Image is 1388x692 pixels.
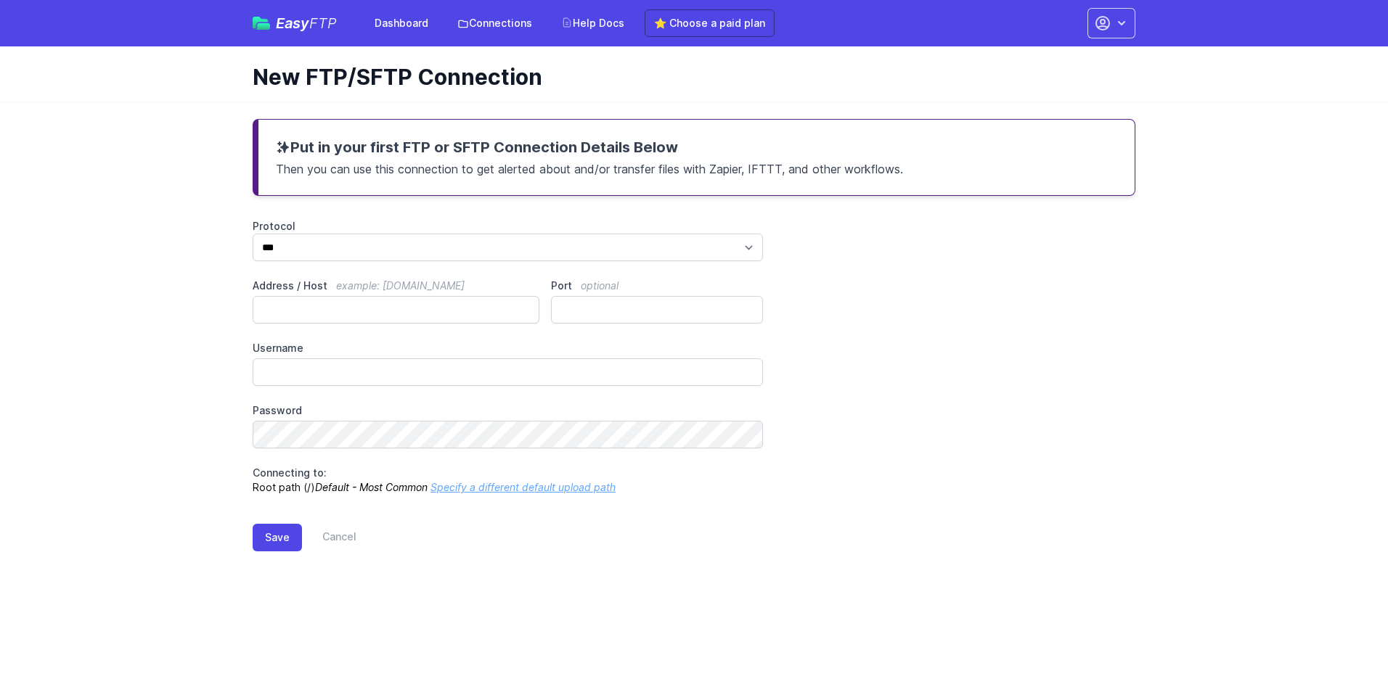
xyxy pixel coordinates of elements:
a: ⭐ Choose a paid plan [645,9,775,37]
span: example: [DOMAIN_NAME] [336,279,465,292]
label: Port [551,279,763,293]
i: Default - Most Common [315,481,428,493]
a: Help Docs [552,10,633,36]
a: Specify a different default upload path [430,481,616,493]
span: optional [581,279,619,292]
label: Protocol [253,219,763,234]
button: Save [253,524,302,551]
img: easyftp_logo.png [253,17,270,30]
label: Password [253,403,763,418]
a: EasyFTP [253,16,337,30]
span: Connecting to: [253,466,327,479]
a: Dashboard [366,10,437,36]
label: Username [253,341,763,355]
label: Address / Host [253,279,539,293]
p: Then you can use this connection to get alerted about and/or transfer files with Zapier, IFTTT, a... [276,157,1117,178]
span: Easy [276,16,337,30]
h1: New FTP/SFTP Connection [253,64,1124,90]
p: Root path (/) [253,466,763,495]
a: Connections [449,10,541,36]
span: FTP [309,15,337,32]
h3: Put in your first FTP or SFTP Connection Details Below [276,137,1117,157]
a: Cancel [302,524,356,551]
